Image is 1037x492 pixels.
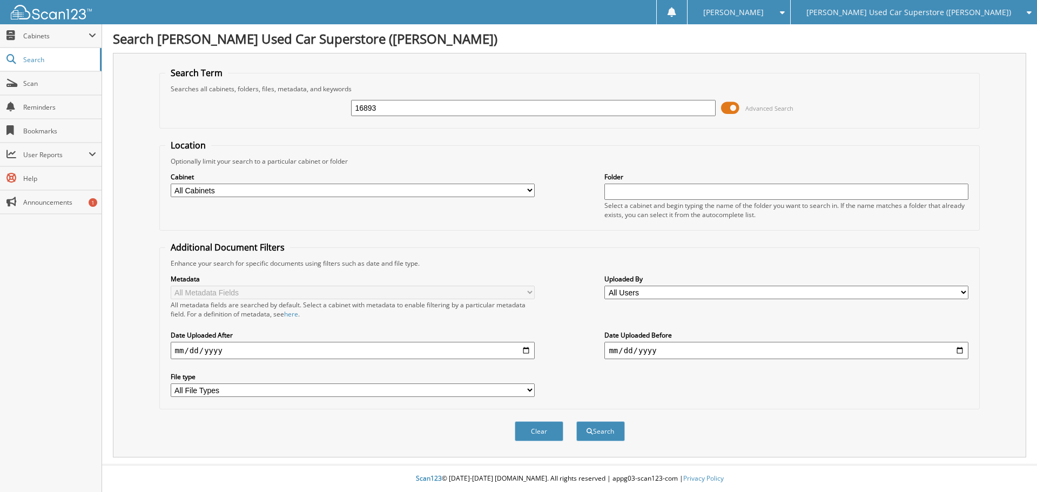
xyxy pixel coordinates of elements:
[171,274,535,284] label: Metadata
[165,157,974,166] div: Optionally limit your search to a particular cabinet or folder
[515,421,563,441] button: Clear
[576,421,625,441] button: Search
[284,309,298,319] a: here
[165,241,290,253] legend: Additional Document Filters
[23,150,89,159] span: User Reports
[806,9,1011,16] span: [PERSON_NAME] Used Car Superstore ([PERSON_NAME])
[745,104,793,112] span: Advanced Search
[165,67,228,79] legend: Search Term
[171,300,535,319] div: All metadata fields are searched by default. Select a cabinet with metadata to enable filtering b...
[102,466,1037,492] div: © [DATE]-[DATE] [DOMAIN_NAME]. All rights reserved | appg03-scan123-com |
[165,259,974,268] div: Enhance your search for specific documents using filters such as date and file type.
[703,9,764,16] span: [PERSON_NAME]
[416,474,442,483] span: Scan123
[165,84,974,93] div: Searches all cabinets, folders, files, metadata, and keywords
[23,174,96,183] span: Help
[604,342,968,359] input: end
[23,55,95,64] span: Search
[683,474,724,483] a: Privacy Policy
[23,79,96,88] span: Scan
[171,172,535,181] label: Cabinet
[23,198,96,207] span: Announcements
[11,5,92,19] img: scan123-logo-white.svg
[89,198,97,207] div: 1
[604,331,968,340] label: Date Uploaded Before
[113,30,1026,48] h1: Search [PERSON_NAME] Used Car Superstore ([PERSON_NAME])
[604,172,968,181] label: Folder
[23,31,89,41] span: Cabinets
[983,440,1037,492] iframe: Chat Widget
[23,126,96,136] span: Bookmarks
[171,342,535,359] input: start
[171,372,535,381] label: File type
[171,331,535,340] label: Date Uploaded After
[165,139,211,151] legend: Location
[604,274,968,284] label: Uploaded By
[23,103,96,112] span: Reminders
[604,201,968,219] div: Select a cabinet and begin typing the name of the folder you want to search in. If the name match...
